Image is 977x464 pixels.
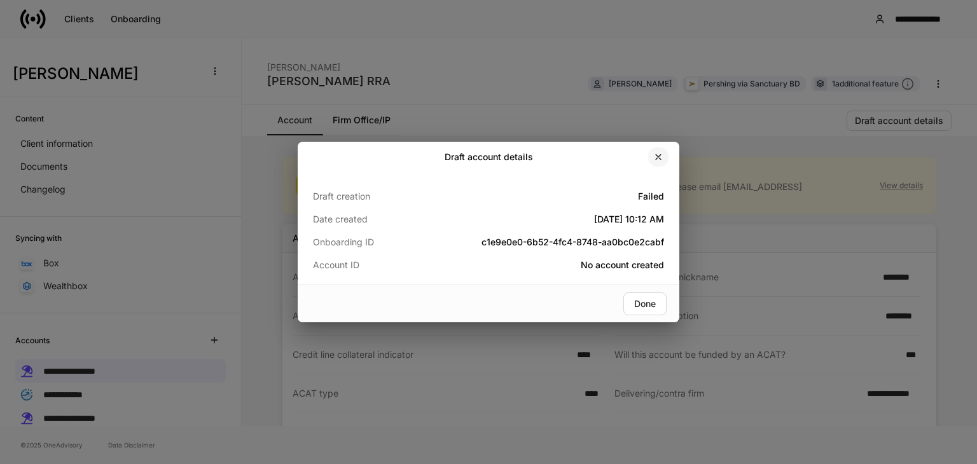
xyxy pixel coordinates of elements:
[430,213,664,226] h5: [DATE] 10:12 AM
[430,190,664,203] h5: Failed
[430,259,664,271] h5: No account created
[313,213,430,226] p: Date created
[430,236,664,249] h5: c1e9e0e0-6b52-4fc4-8748-aa0bc0e2cabf
[634,299,656,308] div: Done
[623,292,667,315] button: Done
[313,236,430,249] p: Onboarding ID
[313,190,430,203] p: Draft creation
[313,259,430,271] p: Account ID
[445,151,533,163] h2: Draft account details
